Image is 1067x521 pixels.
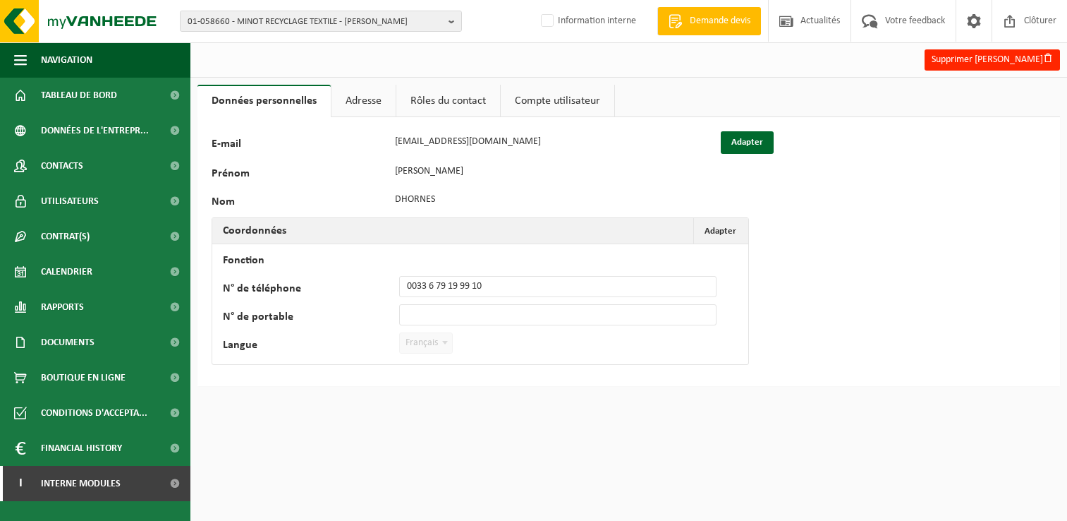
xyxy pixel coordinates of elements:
[388,131,705,152] input: E-mail
[396,85,500,117] a: Rôles du contact
[223,340,399,354] label: Langue
[41,78,117,113] span: Tableau de bord
[400,333,452,353] span: Français
[212,196,388,210] label: Nom
[212,218,297,244] h2: Coordonnées
[41,431,122,466] span: Financial History
[41,360,126,395] span: Boutique en ligne
[41,113,149,148] span: Données de l'entrepr...
[705,227,736,236] span: Adapter
[212,168,388,182] label: Prénom
[180,11,462,32] button: 01-058660 - MINOT RECYCLAGE TEXTILE - [PERSON_NAME]
[657,7,761,35] a: Demande devis
[41,42,92,78] span: Navigation
[686,14,754,28] span: Demande devis
[41,289,84,325] span: Rapports
[501,85,614,117] a: Compte utilisateur
[331,85,396,117] a: Adresse
[538,11,636,32] label: Information interne
[41,395,147,431] span: Conditions d'accepta...
[41,184,99,219] span: Utilisateurs
[41,219,90,254] span: Contrat(s)
[925,49,1060,71] button: Supprimer [PERSON_NAME]
[197,85,331,117] a: Données personnelles
[188,11,443,32] span: 01-058660 - MINOT RECYCLAGE TEXTILE - [PERSON_NAME]
[212,138,388,154] label: E-mail
[223,255,399,269] label: Fonction
[41,325,94,360] span: Documents
[41,466,121,501] span: Interne modules
[14,466,27,501] span: I
[223,311,399,325] label: N° de portable
[41,254,92,289] span: Calendrier
[721,131,774,154] button: Adapter
[693,218,747,244] button: Adapter
[223,283,399,297] label: N° de téléphone
[399,333,453,354] span: Français
[41,148,83,184] span: Contacts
